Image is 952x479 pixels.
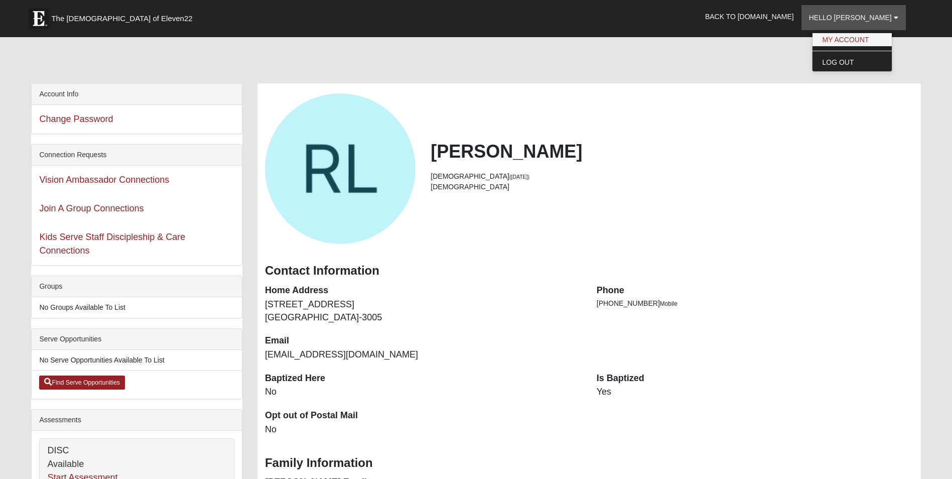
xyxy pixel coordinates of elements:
[431,182,913,192] li: [DEMOGRAPHIC_DATA]
[32,410,242,431] div: Assessments
[265,93,416,244] a: View Fullsize Photo
[265,423,582,436] dd: No
[32,350,242,371] li: No Serve Opportunities Available To List
[801,5,906,30] a: Hello [PERSON_NAME]
[597,298,913,309] li: [PHONE_NUMBER]
[32,84,242,105] div: Account Info
[698,4,801,29] a: Back to [DOMAIN_NAME]
[809,14,892,22] span: Hello [PERSON_NAME]
[265,348,582,362] dd: [EMAIL_ADDRESS][DOMAIN_NAME]
[660,300,677,307] span: Mobile
[265,372,582,385] dt: Baptized Here
[32,329,242,350] div: Serve Opportunities
[265,264,913,278] h3: Contact Information
[265,386,582,399] dd: No
[39,376,125,390] a: Find Serve Opportunities
[431,171,913,182] li: [DEMOGRAPHIC_DATA]
[265,409,582,422] dt: Opt out of Postal Mail
[24,4,224,29] a: The [DEMOGRAPHIC_DATA] of Eleven22
[39,114,113,124] a: Change Password
[29,9,49,29] img: Eleven22 logo
[265,334,582,347] dt: Email
[32,145,242,166] div: Connection Requests
[265,456,913,470] h3: Family Information
[265,284,582,297] dt: Home Address
[32,297,242,318] li: No Groups Available To List
[51,14,192,24] span: The [DEMOGRAPHIC_DATA] of Eleven22
[597,386,913,399] dd: Yes
[39,203,144,213] a: Join A Group Connections
[812,56,892,69] a: Log Out
[32,276,242,297] div: Groups
[509,174,529,180] small: ([DATE])
[39,175,169,185] a: Vision Ambassador Connections
[597,372,913,385] dt: Is Baptized
[39,232,185,256] a: Kids Serve Staff Discipleship & Care Connections
[812,33,892,46] a: My Account
[265,298,582,324] dd: [STREET_ADDRESS] [GEOGRAPHIC_DATA]-3005
[597,284,913,297] dt: Phone
[431,141,913,162] h2: [PERSON_NAME]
